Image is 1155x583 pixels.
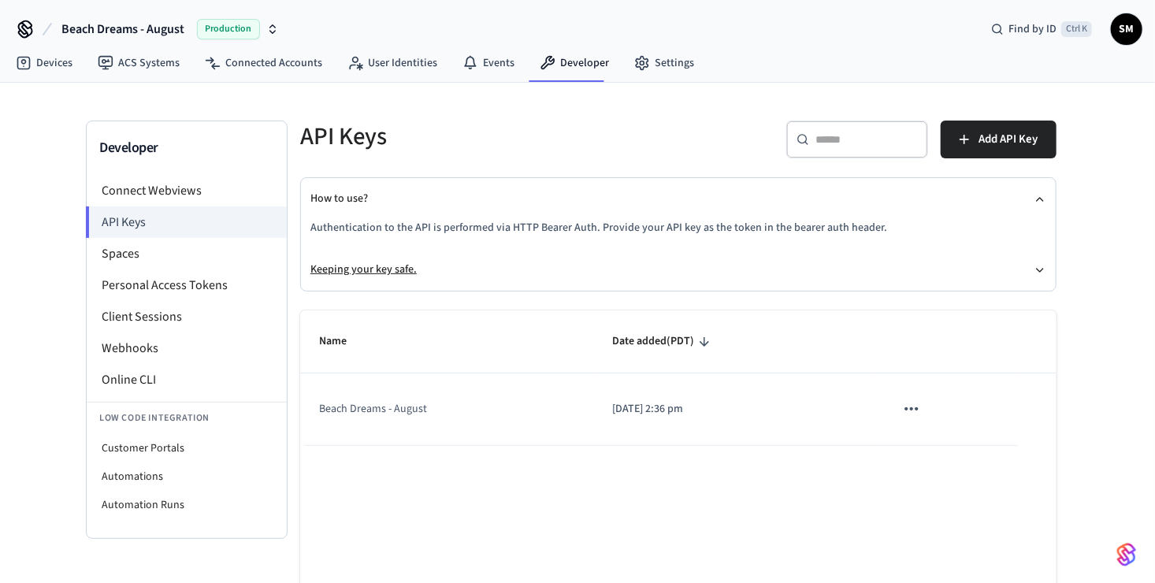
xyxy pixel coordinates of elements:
li: Connect Webviews [87,175,287,206]
span: Beach Dreams - August [61,20,184,39]
button: Keeping your key safe. [310,249,1046,291]
a: Devices [3,49,85,77]
p: [DATE] 2:36 pm [612,401,856,418]
li: Low Code Integration [87,402,287,434]
img: SeamLogoGradient.69752ec5.svg [1117,542,1136,567]
a: ACS Systems [85,49,192,77]
li: Automations [87,462,287,491]
td: Beach Dreams - August [300,373,593,445]
span: Add API Key [979,129,1038,150]
li: Automation Runs [87,491,287,519]
li: Online CLI [87,364,287,395]
a: Developer [527,49,622,77]
div: How to use? [310,220,1046,249]
span: Name [319,329,367,354]
div: Find by IDCtrl K [979,15,1105,43]
button: How to use? [310,178,1046,220]
p: Authentication to the API is performed via HTTP Bearer Auth. Provide your API key as the token in... [310,220,1046,236]
table: sticky table [300,310,1057,446]
button: SM [1111,13,1142,45]
span: Find by ID [1008,21,1057,37]
a: Settings [622,49,707,77]
span: SM [1112,15,1141,43]
span: Ctrl K [1061,21,1092,37]
a: Connected Accounts [192,49,335,77]
li: Webhooks [87,332,287,364]
a: User Identities [335,49,450,77]
h5: API Keys [300,121,669,153]
button: Add API Key [941,121,1057,158]
li: Personal Access Tokens [87,269,287,301]
li: API Keys [86,206,287,238]
span: Date added(PDT) [612,329,715,354]
li: Spaces [87,238,287,269]
h3: Developer [99,137,274,159]
a: Events [450,49,527,77]
li: Customer Portals [87,434,287,462]
li: Client Sessions [87,301,287,332]
span: Production [197,19,260,39]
